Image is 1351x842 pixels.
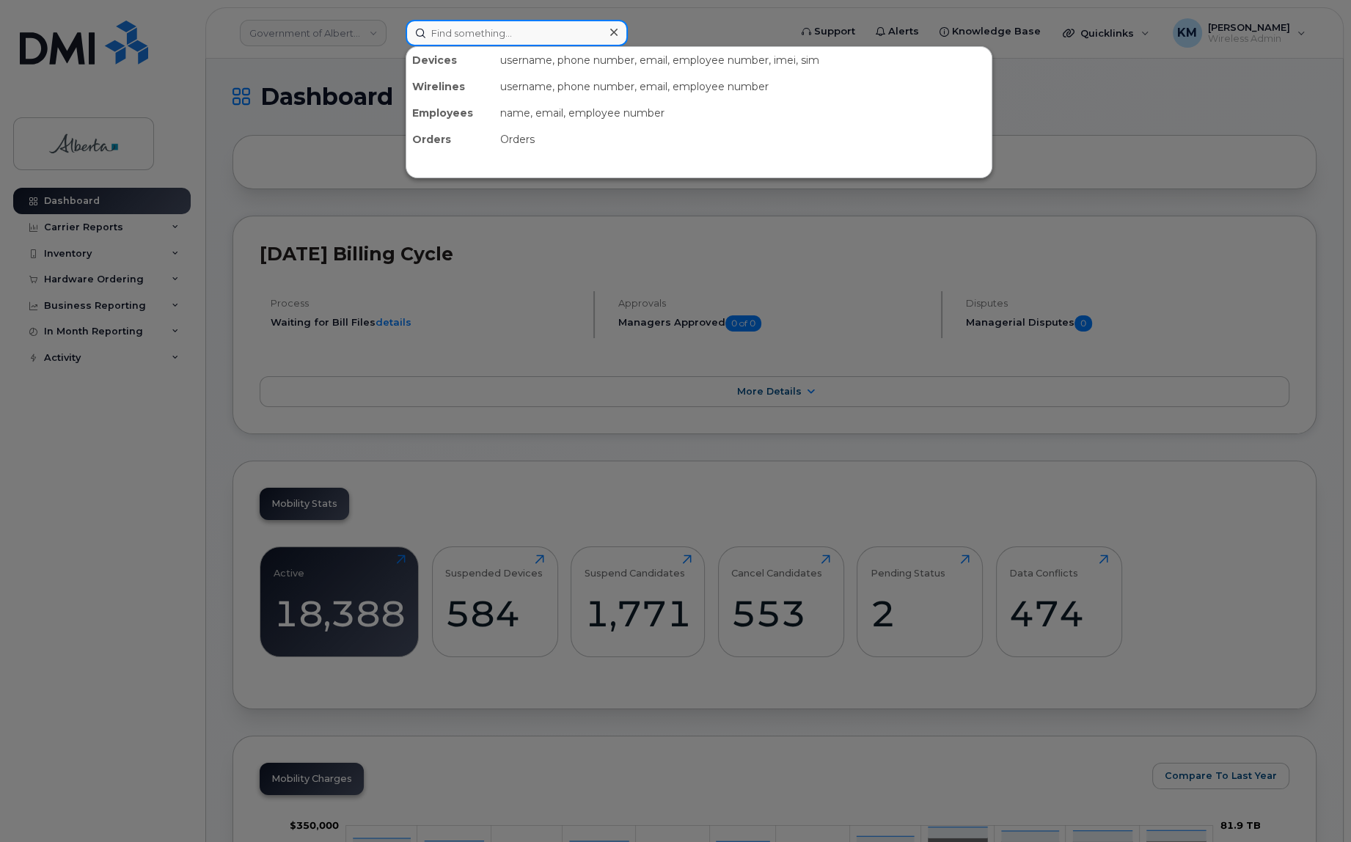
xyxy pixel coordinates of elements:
[494,126,992,153] div: Orders
[494,100,992,126] div: name, email, employee number
[406,47,494,73] div: Devices
[406,73,494,100] div: Wirelines
[406,100,494,126] div: Employees
[406,126,494,153] div: Orders
[494,47,992,73] div: username, phone number, email, employee number, imei, sim
[494,73,992,100] div: username, phone number, email, employee number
